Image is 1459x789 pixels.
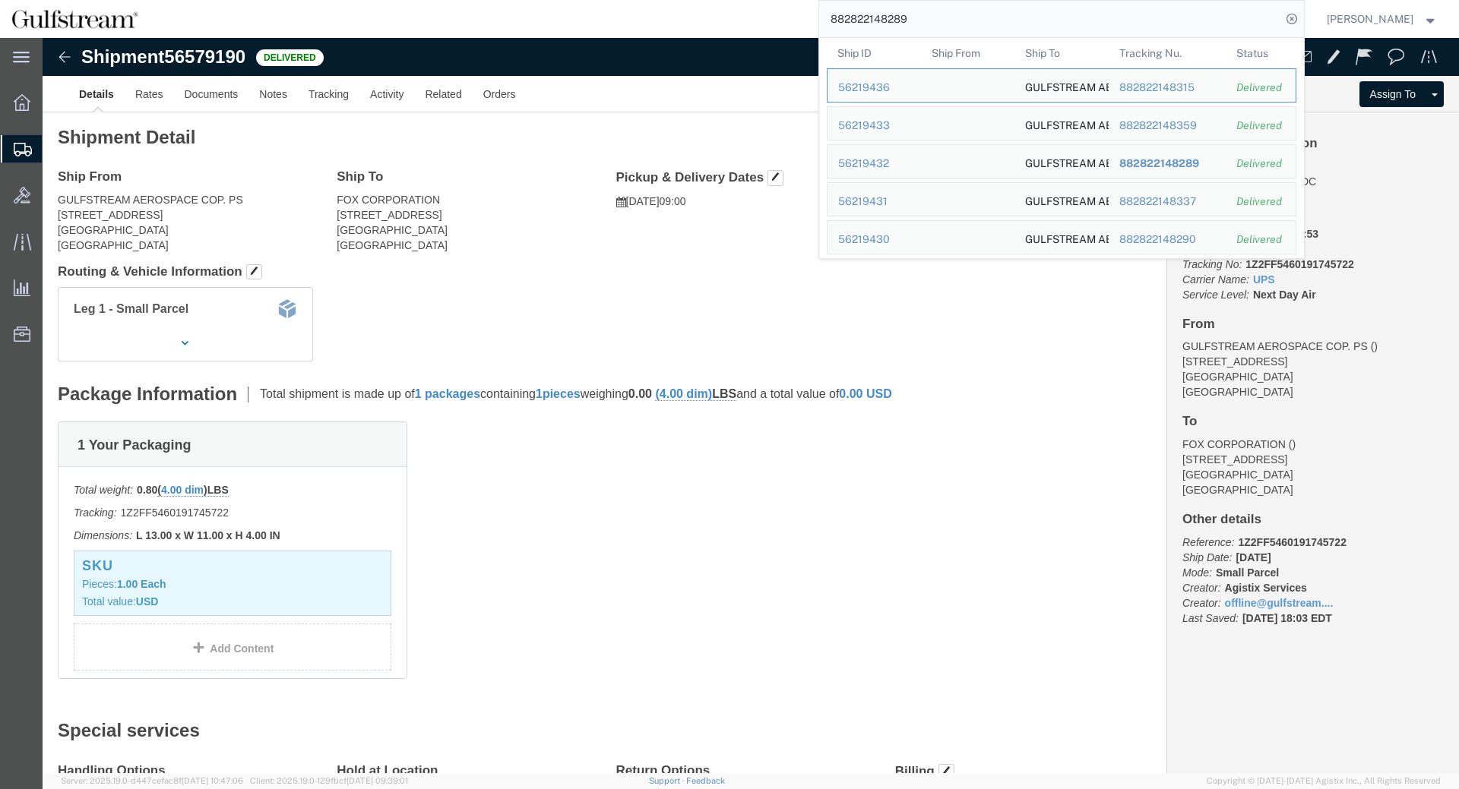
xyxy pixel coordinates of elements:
a: Support [649,776,687,785]
img: logo [11,8,139,30]
th: Ship From [920,38,1014,68]
div: Delivered [1236,156,1285,172]
div: GULFSTREAM AEROSPACE CORPORATION [1025,145,1098,178]
span: Jene Middleton [1327,11,1413,27]
div: GULFSTREAM AEROSPACE CORPORATION [1025,183,1098,216]
th: Tracking Nu. [1108,38,1226,68]
div: 882822148289 [1119,156,1215,172]
table: Search Results [827,38,1304,258]
div: 882822148290 [1119,232,1215,248]
div: 882822148315 [1119,80,1215,96]
div: GULFSTREAM AEROSPACE CORPORATION [1025,107,1098,140]
span: [DATE] 10:47:06 [182,776,243,785]
div: Delivered [1236,232,1285,248]
iframe: FS Legacy Container [43,38,1459,773]
button: [PERSON_NAME] [1326,10,1438,28]
div: 56219430 [838,232,910,248]
th: Ship To [1014,38,1109,68]
div: Delivered [1236,80,1285,96]
div: GULFSTREAM AEROSPACE CORPORATION [1025,69,1098,102]
th: Ship ID [827,38,921,68]
div: 56219436 [838,80,910,96]
th: Status [1226,38,1296,68]
div: 56219433 [838,118,910,134]
span: 882822148289 [1119,157,1198,169]
div: Delivered [1236,118,1285,134]
div: 56219431 [838,194,910,210]
input: Search for shipment number, reference number [819,1,1281,37]
span: Copyright © [DATE]-[DATE] Agistix Inc., All Rights Reserved [1207,775,1441,787]
div: Delivered [1236,194,1285,210]
a: Feedback [686,776,725,785]
div: 56219432 [838,156,910,172]
div: 882822148337 [1119,194,1215,210]
div: GULFSTREAM AEROSPACE CORPORATION [1025,221,1098,254]
span: [DATE] 09:39:01 [347,776,408,785]
span: Client: 2025.19.0-129fbcf [250,776,408,785]
span: Server: 2025.19.0-d447cefac8f [61,776,243,785]
div: 882822148359 [1119,118,1215,134]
